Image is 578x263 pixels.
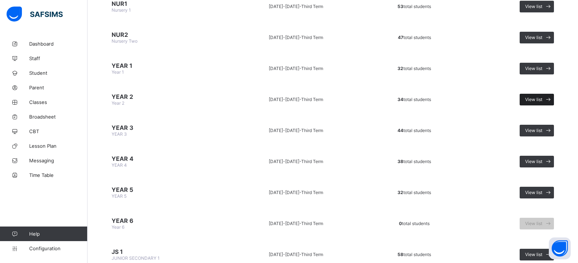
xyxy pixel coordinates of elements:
span: View list [525,252,542,257]
span: Staff [29,55,88,61]
span: Classes [29,99,88,105]
span: Third Term [301,190,323,195]
span: total students [399,221,430,226]
span: [DATE]-[DATE] - [269,97,301,102]
b: 0 [399,221,402,226]
span: YEAR 6 [112,217,217,224]
span: total students [397,128,431,133]
span: Messaging [29,158,88,163]
span: Dashboard [29,41,88,47]
span: Help [29,231,87,237]
b: 44 [397,128,403,133]
span: total students [397,252,431,257]
span: YEAR 3 [112,131,127,137]
span: Broadsheet [29,114,88,120]
span: Third Term [301,221,323,226]
span: NUR2 [112,31,217,38]
span: YEAR 2 [112,93,217,100]
span: Nursery Two [112,38,137,44]
span: [DATE]-[DATE] - [269,159,301,164]
b: 47 [398,35,403,40]
span: View list [525,159,542,164]
span: [DATE]-[DATE] - [269,221,301,226]
span: Time Table [29,172,88,178]
button: Open asap [549,237,571,259]
b: 38 [397,159,403,164]
span: total students [397,66,431,71]
span: View list [525,221,542,226]
span: [DATE]-[DATE] - [269,4,301,9]
span: [DATE]-[DATE] - [269,128,301,133]
span: Third Term [301,66,323,71]
span: YEAR 4 [112,155,217,162]
span: total students [397,190,431,195]
span: total students [397,97,431,102]
span: Year 1 [112,69,124,75]
span: Nursery 1 [112,7,131,13]
span: Third Term [301,4,323,9]
span: YEAR 5 [112,193,127,199]
span: Student [29,70,88,76]
b: 32 [397,66,403,71]
span: View list [525,35,542,40]
span: JUNIOR SECONDARY 1 [112,255,160,261]
span: View list [525,4,542,9]
span: total students [397,159,431,164]
span: Third Term [301,35,323,40]
span: [DATE]-[DATE] - [269,35,301,40]
span: Third Term [301,159,323,164]
span: View list [525,190,542,195]
img: safsims [7,7,63,22]
span: YEAR 3 [112,124,217,131]
b: 53 [397,4,403,9]
span: total students [397,4,431,9]
span: CBT [29,128,88,134]
span: View list [525,66,542,71]
span: YEAR 5 [112,186,217,193]
span: total students [398,35,431,40]
span: Configuration [29,245,87,251]
span: Lesson Plan [29,143,88,149]
span: Third Term [301,97,323,102]
span: JS 1 [112,248,217,255]
span: Year 6 [112,224,124,230]
span: Year 2 [112,100,124,106]
b: 58 [397,252,403,257]
b: 34 [397,97,403,102]
span: YEAR 4 [112,162,127,168]
span: [DATE]-[DATE] - [269,66,301,71]
span: [DATE]-[DATE] - [269,252,301,257]
b: 32 [397,190,403,195]
span: Third Term [301,252,323,257]
span: View list [525,128,542,133]
span: YEAR 1 [112,62,217,69]
span: [DATE]-[DATE] - [269,190,301,195]
span: View list [525,97,542,102]
span: Third Term [301,128,323,133]
span: Parent [29,85,88,90]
